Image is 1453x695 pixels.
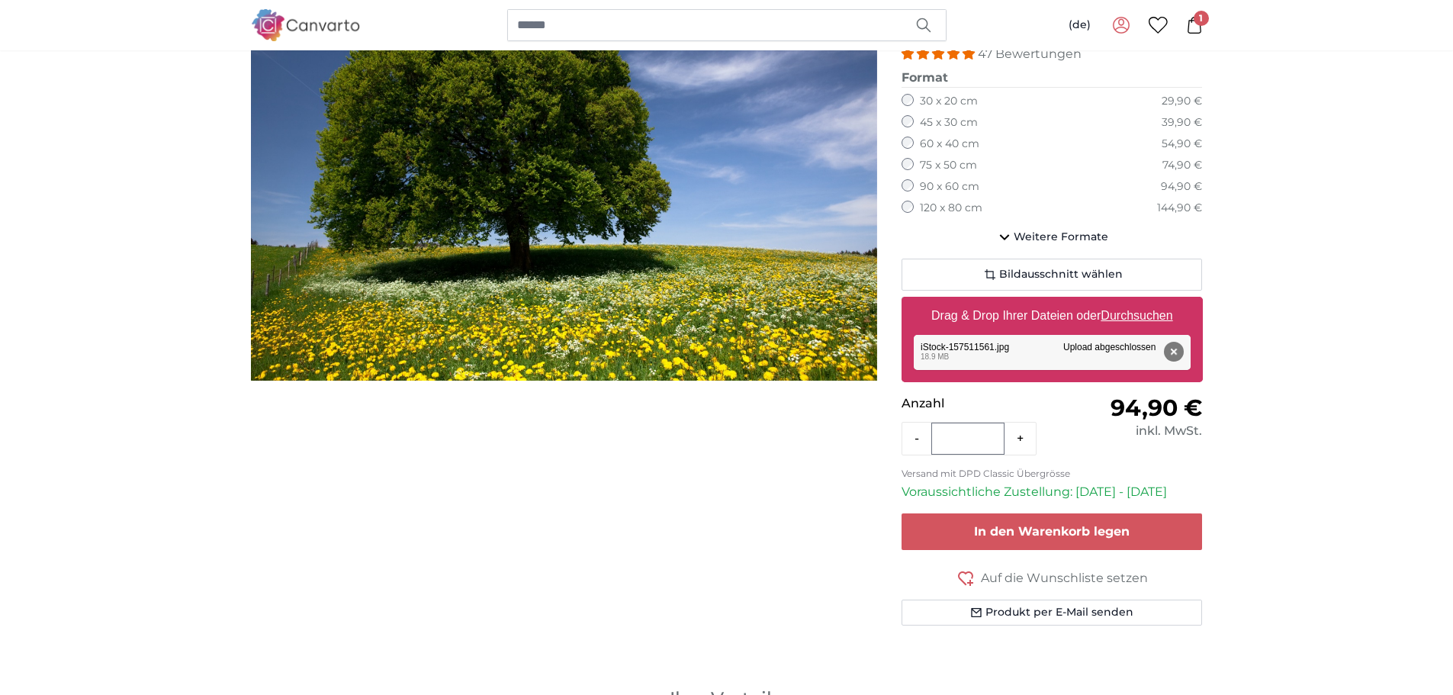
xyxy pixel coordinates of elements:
label: 75 x 50 cm [920,158,977,173]
span: Weitere Formate [1014,230,1108,245]
span: In den Warenkorb legen [974,524,1130,539]
button: Bildausschnitt wählen [902,259,1203,291]
div: 39,90 € [1162,115,1202,130]
div: 94,90 € [1161,179,1202,195]
label: Drag & Drop Ihrer Dateien oder [925,301,1179,331]
span: 94,90 € [1111,394,1202,422]
button: (de) [1056,11,1103,39]
u: Durchsuchen [1101,309,1172,322]
div: 29,90 € [1162,94,1202,109]
span: Bildausschnitt wählen [999,267,1123,282]
img: Canvarto [251,9,361,40]
legend: Format [902,69,1203,88]
div: 144,90 € [1157,201,1202,216]
label: 30 x 20 cm [920,94,978,109]
label: 45 x 30 cm [920,115,978,130]
button: + [1005,423,1036,454]
p: Voraussichtliche Zustellung: [DATE] - [DATE] [902,483,1203,501]
span: 4.94 stars [902,47,978,61]
button: Weitere Formate [902,222,1203,253]
button: In den Warenkorb legen [902,513,1203,550]
div: 74,90 € [1162,158,1202,173]
p: Versand mit DPD Classic Übergrösse [902,468,1203,480]
label: 90 x 60 cm [920,179,979,195]
div: inkl. MwSt. [1052,422,1202,440]
span: 1 [1194,11,1209,26]
span: Auf die Wunschliste setzen [981,569,1148,587]
span: 47 Bewertungen [978,47,1082,61]
button: Auf die Wunschliste setzen [902,568,1203,587]
label: 60 x 40 cm [920,137,979,152]
button: Produkt per E-Mail senden [902,600,1203,626]
label: 120 x 80 cm [920,201,982,216]
button: - [902,423,931,454]
p: Anzahl [902,394,1052,413]
div: 54,90 € [1162,137,1202,152]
